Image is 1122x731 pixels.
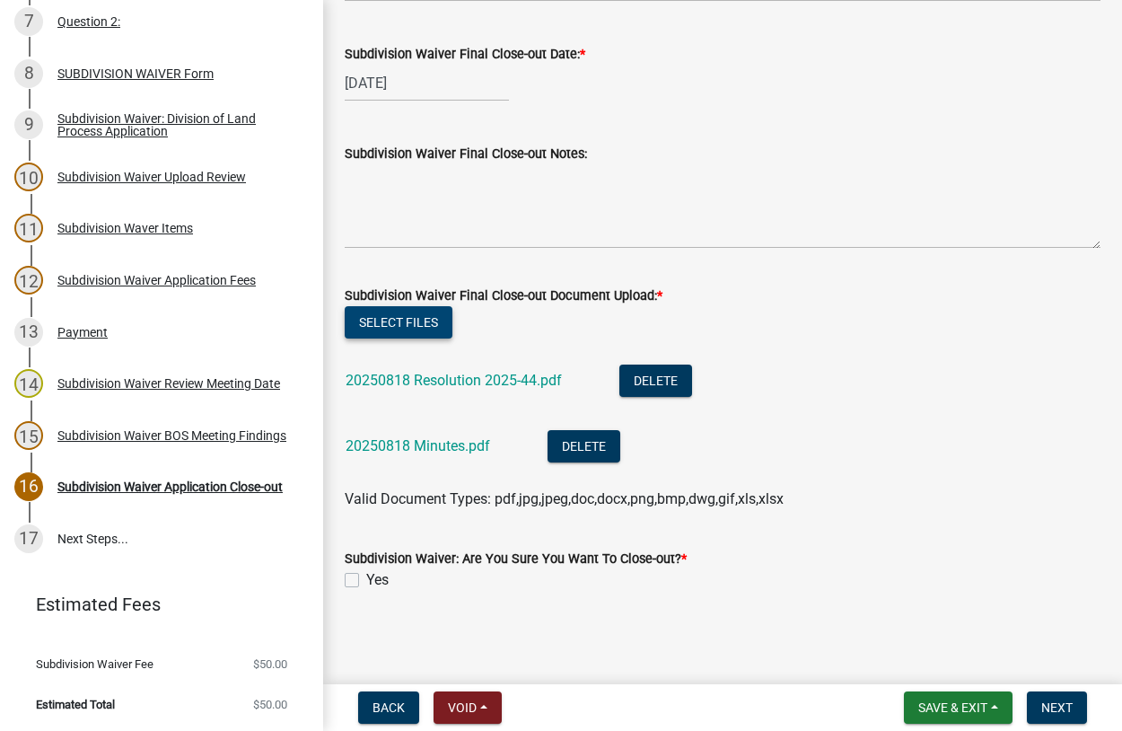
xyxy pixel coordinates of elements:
span: Back [373,700,405,715]
div: Subdivision Waiver Application Fees [57,274,256,286]
div: Subdivision Waver Items [57,222,193,234]
span: Subdivision Waiver Fee [36,658,153,670]
div: 16 [14,472,43,501]
wm-modal-confirm: Delete Document [619,373,692,390]
button: Select files [345,306,452,339]
div: 7 [14,7,43,36]
div: 14 [14,369,43,398]
label: Subdivision Waiver Final Close-out Document Upload: [345,290,662,303]
div: Subdivision Waiver Upload Review [57,171,246,183]
div: Subdivision Waiver Review Meeting Date [57,377,280,390]
div: 17 [14,524,43,553]
label: Subdivision Waiver: Are You Sure You Want To Close-out? [345,553,687,566]
span: Void [448,700,477,715]
button: Delete [619,365,692,397]
span: Save & Exit [918,700,987,715]
span: Next [1041,700,1073,715]
div: SUBDIVISION WAIVER Form [57,67,214,80]
div: Subdivision Waiver: Division of Land Process Application [57,112,294,137]
button: Delete [548,430,620,462]
button: Back [358,691,419,724]
div: 15 [14,421,43,450]
div: 8 [14,59,43,88]
label: Subdivision Waiver Final Close-out Notes: [345,148,587,161]
span: $50.00 [253,658,287,670]
a: 20250818 Minutes.pdf [346,437,490,454]
div: Question 2: [57,15,120,28]
div: 10 [14,163,43,191]
span: Estimated Total [36,699,115,710]
div: Payment [57,326,108,339]
label: Yes [366,569,389,591]
wm-modal-confirm: Delete Document [548,438,620,455]
input: mm/dd/yyyy [345,65,509,101]
button: Void [434,691,502,724]
button: Save & Exit [904,691,1012,724]
div: Subdivision Waiver Application Close-out [57,480,283,493]
div: Subdivision Waiver BOS Meeting Findings [57,429,286,442]
a: Estimated Fees [14,586,294,622]
div: 9 [14,110,43,139]
span: Valid Document Types: pdf,jpg,jpeg,doc,docx,png,bmp,dwg,gif,xls,xlsx [345,490,784,507]
div: 12 [14,266,43,295]
div: 13 [14,318,43,347]
label: Subdivision Waiver Final Close-out Date: [345,48,585,61]
div: 11 [14,214,43,242]
button: Next [1027,691,1087,724]
span: $50.00 [253,699,287,710]
a: 20250818 Resolution 2025-44.pdf [346,372,562,389]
